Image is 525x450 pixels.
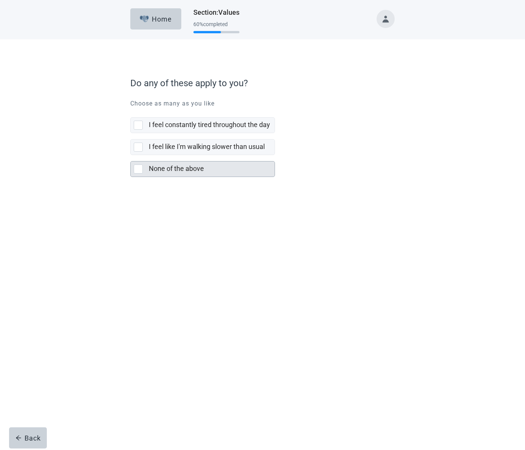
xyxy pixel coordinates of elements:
[140,15,172,23] div: Home
[193,21,239,27] div: 60 % completed
[130,117,275,133] div: I feel constantly tired throughout the day, checkbox, not selected
[377,10,395,28] button: Toggle account menu
[130,139,275,155] div: I feel like I'm walking slower than usual, checkbox, not selected
[193,7,239,18] h1: Section : Values
[9,427,47,448] button: arrow-leftBack
[149,121,270,129] label: I feel constantly tired throughout the day
[130,161,275,177] div: None of the above, checkbox, not selected
[15,435,22,441] span: arrow-left
[149,164,204,172] label: None of the above
[149,143,265,151] label: I feel like I'm walking slower than usual
[15,434,41,442] div: Back
[130,76,391,90] label: Do any of these apply to you?
[140,16,149,22] img: Elephant
[130,99,395,108] p: Choose as many as you like
[193,18,239,37] div: Progress section
[130,8,181,29] button: ElephantHome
